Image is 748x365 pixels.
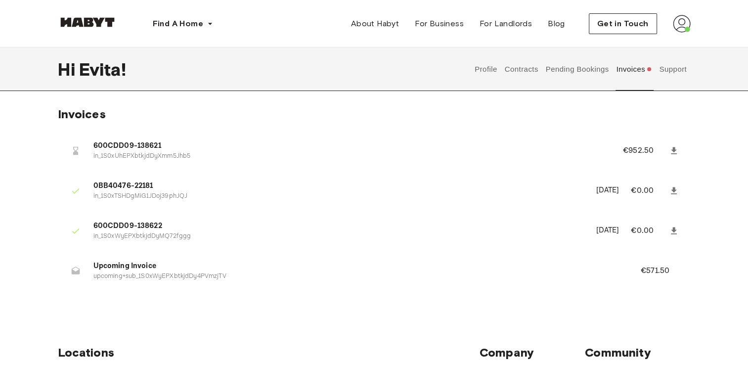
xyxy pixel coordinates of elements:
[658,47,688,91] button: Support
[93,192,584,201] p: in_1S0xTSHDgMiG1JDoj39phJQJ
[480,18,532,30] span: For Landlords
[93,272,617,281] p: upcoming+sub_1S0xWyEPXbtkjdDy4PVmzjTV
[351,18,399,30] span: About Habyt
[503,47,539,91] button: Contracts
[673,15,691,33] img: avatar
[407,14,472,34] a: For Business
[596,225,619,236] p: [DATE]
[631,225,666,237] p: €0.00
[93,221,584,232] span: 600CDD09-138622
[544,47,610,91] button: Pending Bookings
[58,345,480,360] span: Locations
[623,145,667,157] p: €952.50
[631,185,666,197] p: €0.00
[589,13,657,34] button: Get in Touch
[597,18,649,30] span: Get in Touch
[474,47,499,91] button: Profile
[93,152,599,161] p: in_1S0xUhEPXbtkjdDyXmm5Jhb5
[471,47,691,91] div: user profile tabs
[58,107,106,121] span: Invoices
[93,140,599,152] span: 600CDD09-138621
[585,345,690,360] span: Community
[480,345,585,360] span: Company
[153,18,203,30] span: Find A Home
[596,185,619,196] p: [DATE]
[343,14,407,34] a: About Habyt
[540,14,573,34] a: Blog
[93,261,617,272] span: Upcoming Invoice
[472,14,540,34] a: For Landlords
[145,14,221,34] button: Find A Home
[58,17,117,27] img: Habyt
[641,265,683,277] p: €571.50
[79,59,126,80] span: Evita !
[548,18,565,30] span: Blog
[415,18,464,30] span: For Business
[615,47,653,91] button: Invoices
[58,59,79,80] span: Hi
[93,232,584,241] p: in_1S0xWyEPXbtkjdDyMQ72fggg
[93,181,584,192] span: 0BB40476-22181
